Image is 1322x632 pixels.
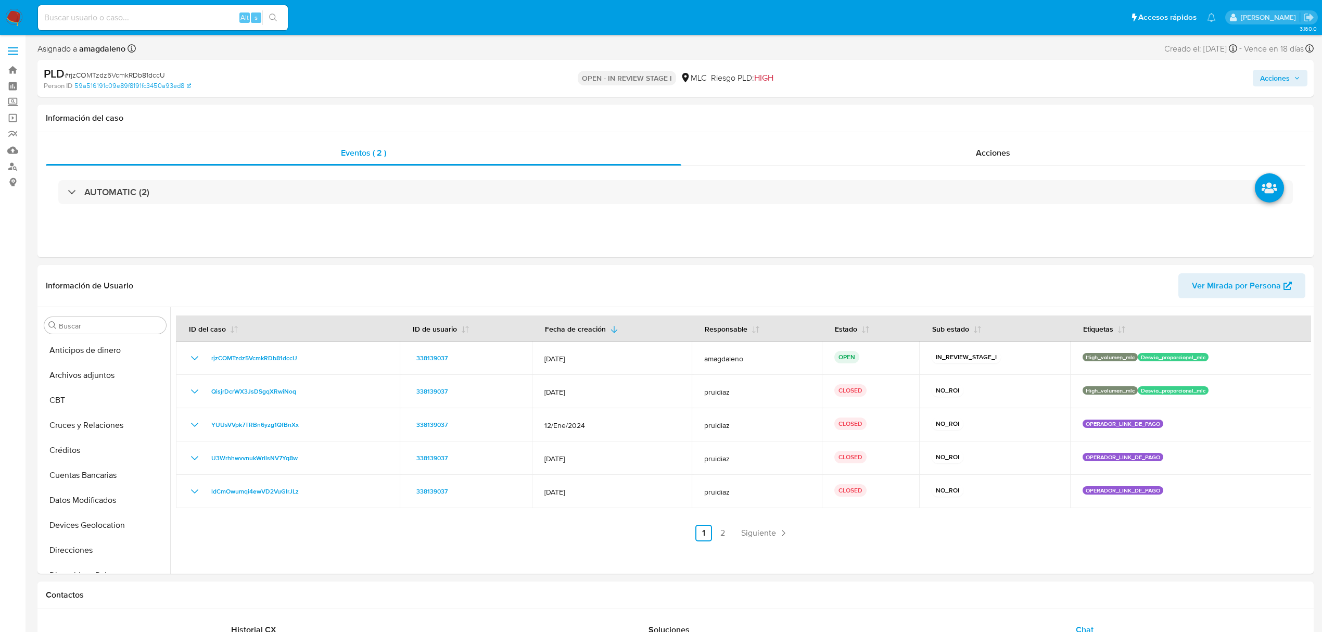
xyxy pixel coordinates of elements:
div: MLC [680,72,707,84]
span: Acciones [976,147,1010,159]
button: Direcciones [40,538,170,563]
input: Buscar usuario o caso... [38,11,288,24]
button: CBT [40,388,170,413]
b: amagdaleno [77,43,125,55]
button: Datos Modificados [40,488,170,513]
span: Ver Mirada por Persona [1192,273,1281,298]
input: Buscar [59,321,162,331]
span: HIGH [754,72,773,84]
button: Ver Mirada por Persona [1178,273,1305,298]
b: PLD [44,65,65,82]
span: Alt [240,12,249,22]
span: Asignado a [37,43,125,55]
button: Dispositivos Point [40,563,170,588]
p: aline.magdaleno@mercadolibre.com [1241,12,1300,22]
button: Cruces y Relaciones [40,413,170,438]
p: OPEN - IN REVIEW STAGE I [578,71,676,85]
button: Buscar [48,321,57,330]
button: Devices Geolocation [40,513,170,538]
div: Creado el: [DATE] [1164,42,1237,56]
h1: Información del caso [46,113,1305,123]
span: # rjzCOMTzdz5VcmkRDb81dccU [65,70,165,80]
span: Acciones [1260,70,1290,86]
span: - [1239,42,1242,56]
button: Archivos adjuntos [40,363,170,388]
button: Cuentas Bancarias [40,463,170,488]
button: Acciones [1253,70,1307,86]
span: Vence en 18 días [1244,43,1304,55]
button: Anticipos de dinero [40,338,170,363]
div: AUTOMATIC (2) [58,180,1293,204]
h1: Contactos [46,590,1305,600]
span: Riesgo PLD: [711,72,773,84]
h1: Información de Usuario [46,281,133,291]
b: Person ID [44,81,72,91]
h3: AUTOMATIC (2) [84,186,149,198]
button: Créditos [40,438,170,463]
span: Accesos rápidos [1138,12,1197,23]
span: Eventos ( 2 ) [341,147,386,159]
span: s [255,12,258,22]
button: search-icon [262,10,284,25]
a: 59a516191c09e89f8191fc3450a93ed8 [74,81,191,91]
a: Notificaciones [1207,13,1216,22]
a: Salir [1303,12,1314,23]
